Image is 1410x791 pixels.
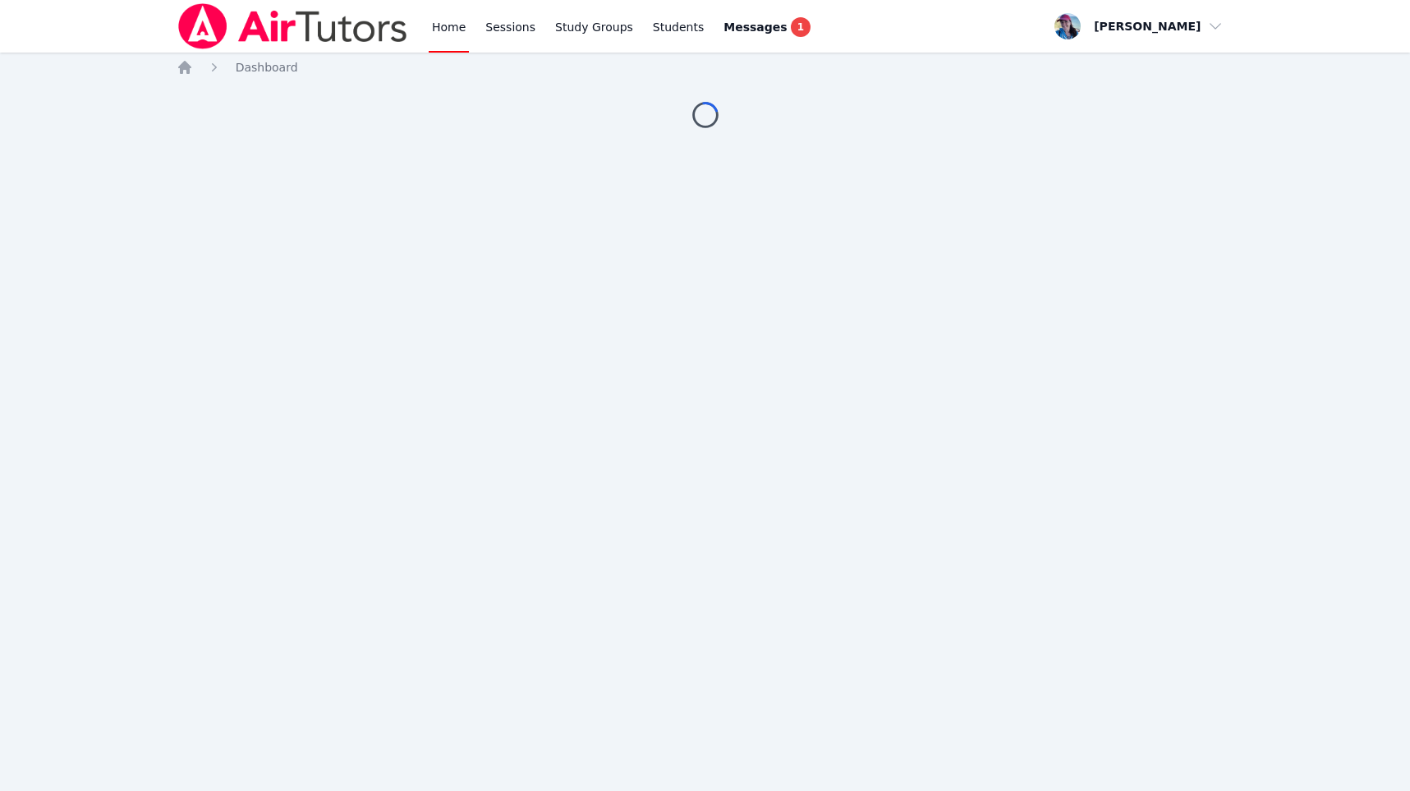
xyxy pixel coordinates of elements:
[236,61,298,74] span: Dashboard
[723,19,787,35] span: Messages
[236,59,298,76] a: Dashboard
[177,59,1234,76] nav: Breadcrumb
[791,17,811,37] span: 1
[177,3,409,49] img: Air Tutors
